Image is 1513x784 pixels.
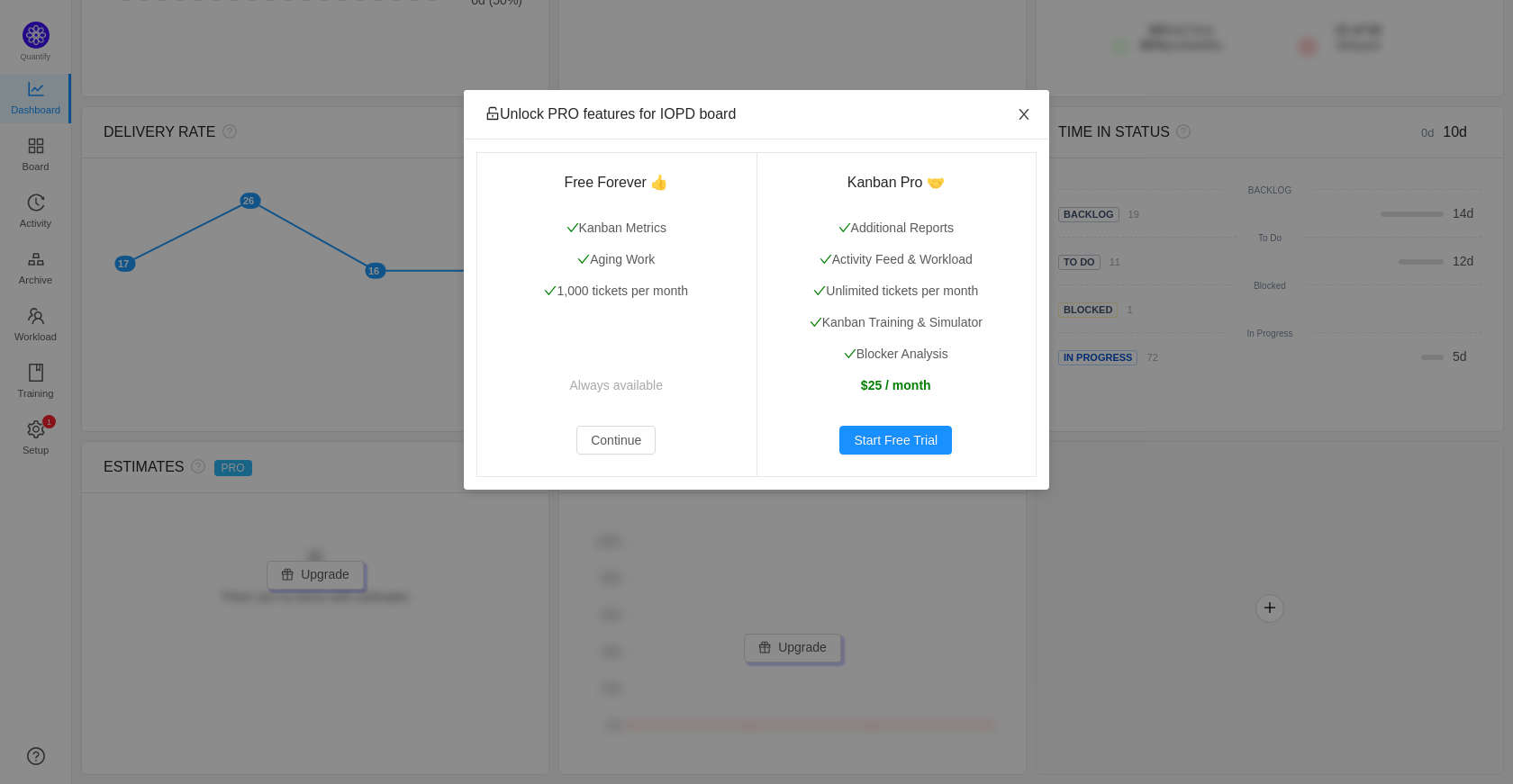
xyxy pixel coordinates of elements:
h3: Kanban Pro 🤝 [778,174,1015,192]
i: icon: check [544,284,557,297]
i: icon: check [838,221,851,234]
i: icon: check [810,316,822,329]
i: icon: check [813,284,826,297]
p: Activity Feed & Workload [778,250,1015,269]
span: 1,000 tickets per month [544,284,688,298]
p: Aging Work [498,250,735,269]
i: icon: unlock [485,106,500,121]
i: icon: check [577,253,590,266]
p: Blocker Analysis [778,345,1015,364]
button: Start Free Trial [839,426,952,455]
p: Kanban Training & Simulator [778,313,1015,332]
i: icon: check [820,253,832,266]
p: Kanban Metrics [498,219,735,238]
span: Unlock PRO features for IOPD board [485,106,736,122]
i: icon: check [566,221,579,234]
i: icon: close [1017,107,1031,122]
button: Continue [576,426,656,455]
p: Additional Reports [778,219,1015,238]
p: Always available [498,376,735,395]
p: Unlimited tickets per month [778,282,1015,301]
button: Close [999,90,1049,140]
i: icon: check [844,347,856,360]
strong: $25 / month [861,378,931,392]
h3: Free Forever 👍 [498,174,735,192]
